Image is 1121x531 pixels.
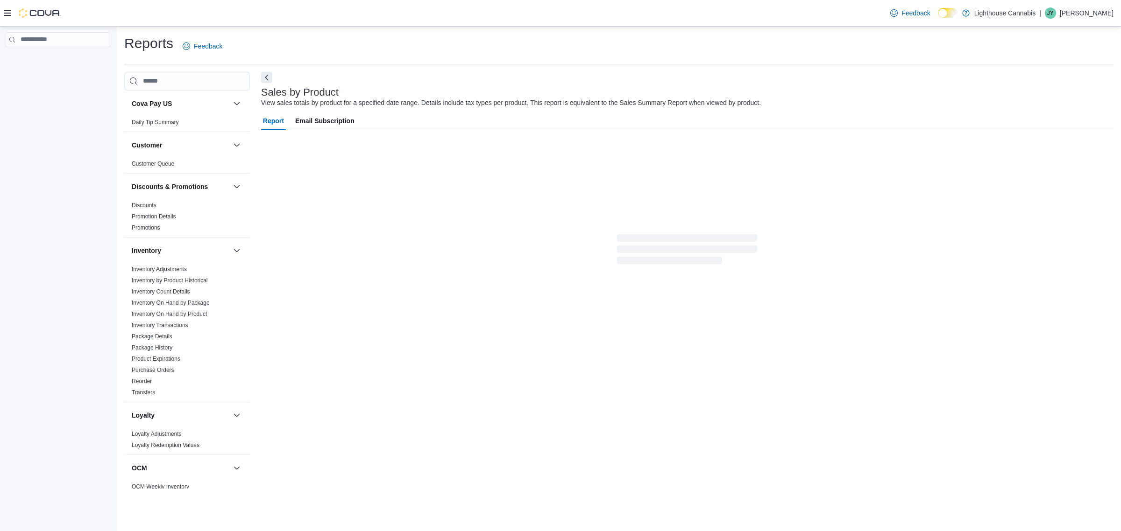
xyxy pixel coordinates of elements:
button: Loyalty [132,411,229,420]
img: Cova [19,8,61,18]
span: Package History [132,344,172,351]
h3: OCM [132,463,147,473]
h3: Sales by Product [261,87,339,98]
a: Inventory On Hand by Package [132,300,210,306]
span: Report [263,112,284,130]
div: Inventory [124,264,250,402]
h3: Customer [132,140,162,150]
span: Transfers [132,389,155,396]
span: Feedback [901,8,930,18]
button: OCM [132,463,229,473]
a: Customer Queue [132,161,174,167]
span: Inventory Count Details [132,288,190,295]
a: Inventory Count Details [132,288,190,295]
div: Loyalty [124,428,250,454]
span: OCM Weekly Inventory [132,483,189,490]
p: | [1039,7,1041,19]
span: Promotions [132,224,160,231]
button: Cova Pay US [132,99,229,108]
a: Promotion Details [132,213,176,220]
p: [PERSON_NAME] [1060,7,1114,19]
div: Discounts & Promotions [124,200,250,237]
a: Package Details [132,333,172,340]
button: Discounts & Promotions [231,181,242,192]
a: Product Expirations [132,356,180,362]
a: Feedback [179,37,226,56]
a: Inventory Transactions [132,322,188,328]
a: Purchase Orders [132,367,174,373]
button: Inventory [231,245,242,256]
span: Customer Queue [132,160,174,168]
a: Feedback [887,4,934,22]
span: Loading [617,236,757,266]
button: Loyalty [231,410,242,421]
div: Jessie Yao [1045,7,1056,19]
button: OCM [231,462,242,474]
span: Feedback [194,42,222,51]
span: JY [1047,7,1054,19]
button: Cova Pay US [231,98,242,109]
button: Discounts & Promotions [132,182,229,191]
input: Dark Mode [938,8,958,18]
button: Inventory [132,246,229,255]
a: Reorder [132,378,152,384]
div: Cova Pay US [124,117,250,132]
h3: Discounts & Promotions [132,182,208,191]
div: OCM [124,481,250,496]
a: Inventory Adjustments [132,266,187,272]
h3: Cova Pay US [132,99,172,108]
button: Customer [231,140,242,151]
a: Inventory by Product Historical [132,277,208,284]
div: Customer [124,158,250,173]
h1: Reports [124,34,173,53]
a: Promotions [132,224,160,231]
a: Transfers [132,389,155,396]
a: OCM Weekly Inventory [132,483,189,490]
a: Discounts [132,202,156,209]
button: Next [261,72,272,83]
a: Inventory On Hand by Product [132,311,207,317]
nav: Complex example [6,49,110,71]
span: Email Subscription [295,112,355,130]
a: Loyalty Adjustments [132,431,182,437]
h3: Loyalty [132,411,155,420]
div: View sales totals by product for a specified date range. Details include tax types per product. T... [261,98,761,108]
a: Loyalty Redemption Values [132,442,199,448]
a: Package History [132,344,172,351]
span: Product Expirations [132,355,180,363]
button: Customer [132,140,229,150]
span: Inventory On Hand by Package [132,299,210,307]
p: Lighthouse Cannabis [974,7,1036,19]
a: Daily Tip Summary [132,119,179,126]
h3: Inventory [132,246,161,255]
